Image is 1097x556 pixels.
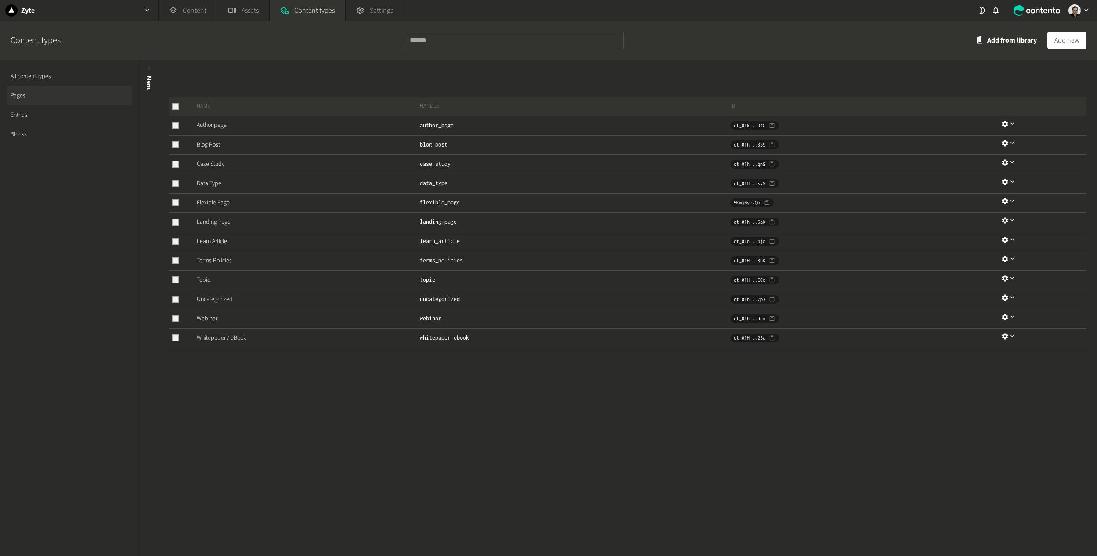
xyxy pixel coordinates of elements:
span: ct_01h...3S9 [734,141,765,149]
span: ct_01k...94G [734,122,765,129]
span: webinar [420,315,441,322]
a: Webinar [197,314,217,323]
span: uncategorized [420,296,460,302]
button: Add from library [976,32,1037,49]
a: All content types [7,67,132,86]
a: Entries [7,105,132,125]
span: ct_01H...ECe [734,276,765,284]
span: ct_01h...6aK [734,218,765,226]
span: ct_01h...pjd [734,237,765,245]
h2: Content types [11,34,61,47]
img: Vinicius Machado [1068,4,1081,17]
a: Topic [197,276,210,284]
a: Uncategorized [197,295,233,304]
button: ct_01h...7p7 [730,295,779,304]
button: ct_01H...25a [730,334,779,342]
button: ct_01k...94G [730,121,779,130]
button: 5Kmj6yz7Qa [730,198,773,207]
button: ct_01h...3S9 [730,140,779,149]
span: blog_post [420,141,447,148]
span: terms_policies [420,257,463,264]
h2: Zyte [21,5,35,16]
a: Author page [197,121,227,129]
th: Name [190,97,419,116]
span: 5Kmj6yz7Qa [734,199,760,207]
button: ct_01h...6aK [730,218,779,226]
span: ct_01H...kv9 [734,179,765,187]
span: author_page [420,122,454,129]
a: Flexible Page [197,198,230,207]
th: ID [730,97,1001,116]
button: Add new [1047,32,1086,49]
a: Data Type [197,179,221,188]
a: Whitepaper / eBook [197,334,246,342]
span: learn_article [420,238,460,244]
a: Learn Article [197,237,227,246]
span: topic [420,276,435,283]
span: Content types [294,5,335,16]
span: ct_01h...dcm [734,315,765,323]
button: ct_01H...kv9 [730,179,779,188]
button: ct_01h...pjd [730,237,779,246]
button: ct_01H...8hK [730,256,779,265]
button: ct_01h...qn9 [730,160,779,169]
a: Case Study [197,160,224,169]
span: flexible_page [420,199,460,206]
span: Settings [370,5,393,16]
button: ct_01h...dcm [730,314,779,323]
a: Terms Policies [197,256,232,265]
span: ct_01h...qn9 [734,160,765,168]
a: Pages [7,86,132,105]
span: ct_01h...7p7 [734,295,765,303]
span: data_type [420,180,447,187]
button: ct_01H...ECe [730,276,779,284]
a: Landing Page [197,218,231,226]
th: Handle [419,97,730,116]
img: Zyte [5,4,18,17]
span: landing_page [420,219,457,225]
span: ct_01H...8hK [734,257,765,265]
span: whitepaper_ebook [420,334,469,341]
span: case_study [420,161,451,167]
a: Blog Post [197,140,220,149]
a: Blocks [7,125,132,144]
span: ct_01H...25a [734,334,765,342]
span: Menu [144,76,154,91]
